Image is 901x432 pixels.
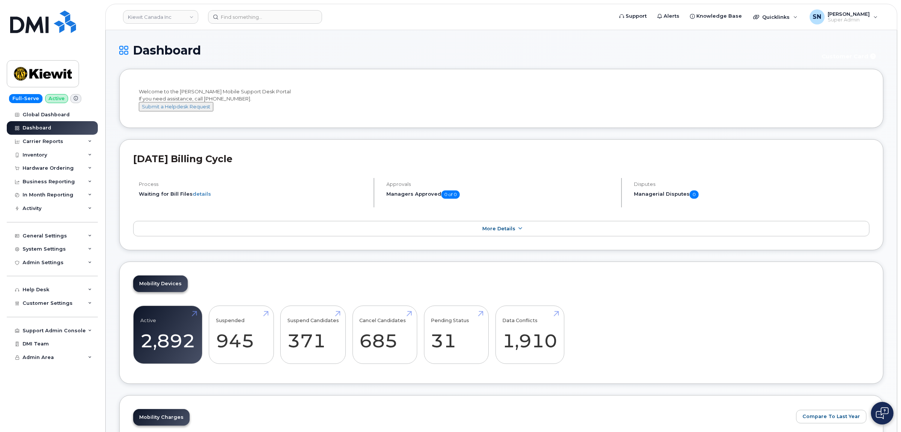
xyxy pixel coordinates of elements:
[133,409,190,426] a: Mobility Charges
[502,310,557,360] a: Data Conflicts 1,910
[140,310,195,360] a: Active 2,892
[119,44,812,57] h1: Dashboard
[133,153,869,164] h2: [DATE] Billing Cycle
[876,407,889,419] img: Open chat
[359,310,410,360] a: Cancel Candidates 685
[193,191,211,197] a: details
[386,181,615,187] h4: Approvals
[139,102,213,111] button: Submit a Helpdesk Request
[634,190,869,199] h5: Managerial Disputes
[139,181,367,187] h4: Process
[386,190,615,199] h5: Managers Approved
[133,275,188,292] a: Mobility Devices
[216,310,267,360] a: Suspended 945
[690,190,699,199] span: 0
[139,88,864,111] div: Welcome to the [PERSON_NAME] Mobile Support Desk Portal If you need assistance, call [PHONE_NUMBER].
[802,413,860,420] span: Compare To Last Year
[796,410,866,423] button: Compare To Last Year
[287,310,339,360] a: Suspend Candidates 371
[482,226,515,231] span: More Details
[139,190,367,198] li: Waiting for Bill Files
[139,103,213,110] a: Submit a Helpdesk Request
[634,181,869,187] h4: Disputes
[816,50,883,63] button: Customer Card
[441,190,460,199] span: 0 of 0
[431,310,482,360] a: Pending Status 31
